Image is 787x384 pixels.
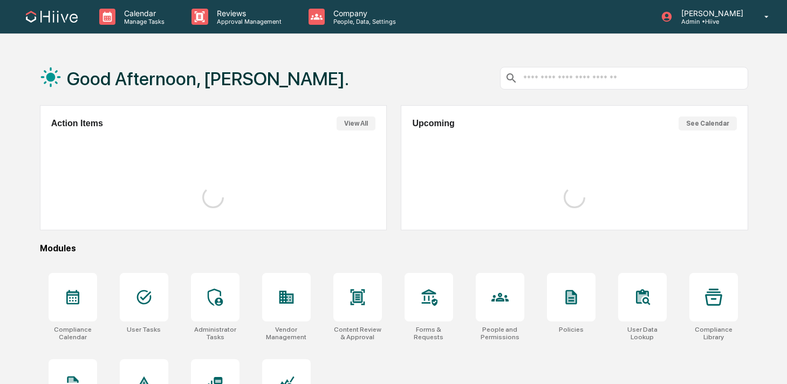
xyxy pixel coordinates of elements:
[476,326,524,341] div: People and Permissions
[115,9,170,18] p: Calendar
[337,116,375,131] button: View All
[673,18,749,25] p: Admin • Hiive
[618,326,667,341] div: User Data Lookup
[51,119,103,128] h2: Action Items
[333,326,382,341] div: Content Review & Approval
[115,18,170,25] p: Manage Tasks
[679,116,737,131] button: See Calendar
[412,119,454,128] h2: Upcoming
[559,326,584,333] div: Policies
[49,326,97,341] div: Compliance Calendar
[325,18,401,25] p: People, Data, Settings
[127,326,161,333] div: User Tasks
[405,326,453,341] div: Forms & Requests
[67,68,349,90] h1: Good Afternoon, [PERSON_NAME].
[191,326,239,341] div: Administrator Tasks
[208,9,287,18] p: Reviews
[262,326,311,341] div: Vendor Management
[689,326,738,341] div: Compliance Library
[325,9,401,18] p: Company
[208,18,287,25] p: Approval Management
[26,11,78,23] img: logo
[673,9,749,18] p: [PERSON_NAME]
[40,243,748,253] div: Modules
